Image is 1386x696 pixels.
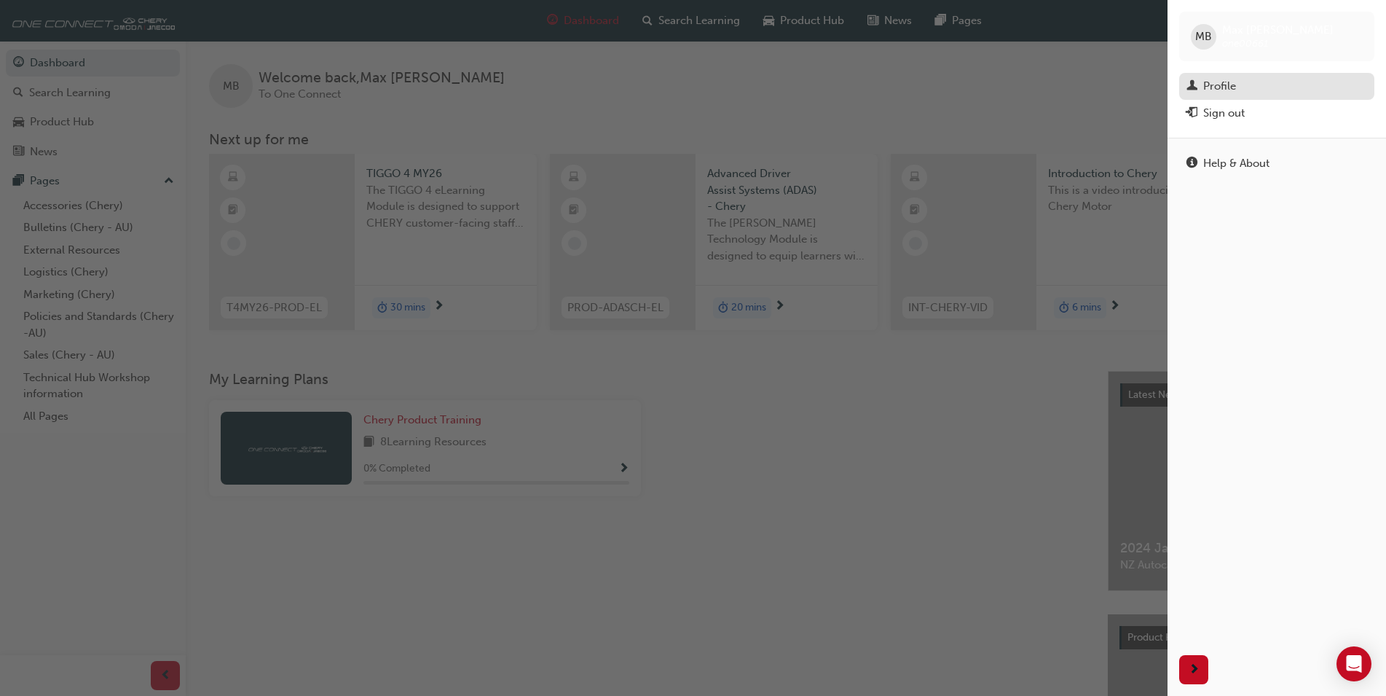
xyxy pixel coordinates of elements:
[1203,78,1236,95] div: Profile
[1179,73,1374,100] a: Profile
[1336,646,1371,681] div: Open Intercom Messenger
[1179,150,1374,177] a: Help & About
[1186,157,1197,171] span: info-icon
[1186,107,1197,120] span: exit-icon
[1222,23,1334,36] span: Max [PERSON_NAME]
[1186,80,1197,93] span: man-icon
[1195,28,1212,45] span: MB
[1179,100,1374,127] button: Sign out
[1222,37,1268,50] span: one00661
[1203,105,1245,122] div: Sign out
[1189,661,1200,679] span: next-icon
[1203,155,1269,172] div: Help & About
